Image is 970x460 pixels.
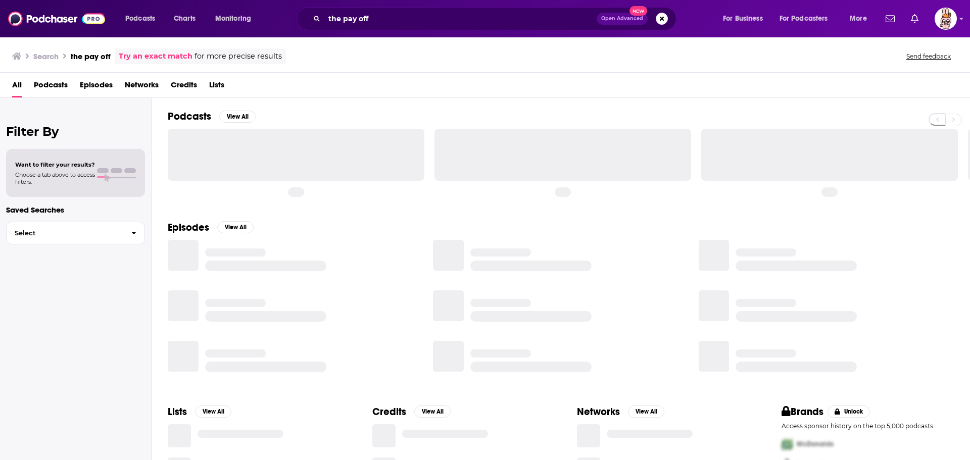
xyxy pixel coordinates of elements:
[8,9,105,28] img: Podchaser - Follow, Share and Rate Podcasts
[125,77,159,97] a: Networks
[174,12,196,26] span: Charts
[372,405,406,418] h2: Credits
[306,7,686,30] div: Search podcasts, credits, & more...
[780,12,828,26] span: For Podcasters
[125,12,155,26] span: Podcasts
[597,13,648,25] button: Open AdvancedNew
[324,11,597,27] input: Search podcasts, credits, & more...
[882,10,899,27] a: Show notifications dropdown
[716,11,775,27] button: open menu
[782,422,954,430] p: Access sponsor history on the top 5,000 podcasts.
[15,171,95,185] span: Choose a tab above to access filters.
[577,405,664,418] a: NetworksView All
[850,12,867,26] span: More
[195,50,282,62] span: for more precise results
[935,8,957,30] span: Logged in as Nouel
[168,221,209,234] h2: Episodes
[843,11,880,27] button: open menu
[782,405,823,418] h2: Brands
[723,12,763,26] span: For Business
[34,77,68,97] a: Podcasts
[195,405,231,418] button: View All
[577,405,620,418] h2: Networks
[629,6,648,16] span: New
[7,230,123,236] span: Select
[168,405,187,418] h2: Lists
[167,11,202,27] a: Charts
[15,161,95,168] span: Want to filter your results?
[168,110,211,123] h2: Podcasts
[797,440,834,448] span: McDonalds
[828,405,870,418] button: Unlock
[171,77,197,97] a: Credits
[773,11,843,27] button: open menu
[601,16,643,21] span: Open Advanced
[6,124,145,139] h2: Filter By
[372,405,451,418] a: CreditsView All
[628,405,664,418] button: View All
[935,8,957,30] img: User Profile
[907,10,923,27] a: Show notifications dropdown
[119,50,192,62] a: Try an exact match
[80,77,113,97] a: Episodes
[903,52,954,61] button: Send feedback
[12,77,22,97] a: All
[118,11,168,27] button: open menu
[168,221,254,234] a: EpisodesView All
[6,222,145,244] button: Select
[71,52,111,61] h3: the pay off
[33,52,59,61] h3: Search
[6,205,145,215] p: Saved Searches
[414,405,451,418] button: View All
[168,405,231,418] a: ListsView All
[209,77,224,97] a: Lists
[778,434,797,454] img: First Pro Logo
[208,11,264,27] button: open menu
[219,111,256,123] button: View All
[168,110,256,123] a: PodcastsView All
[215,12,251,26] span: Monitoring
[935,8,957,30] button: Show profile menu
[217,221,254,233] button: View All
